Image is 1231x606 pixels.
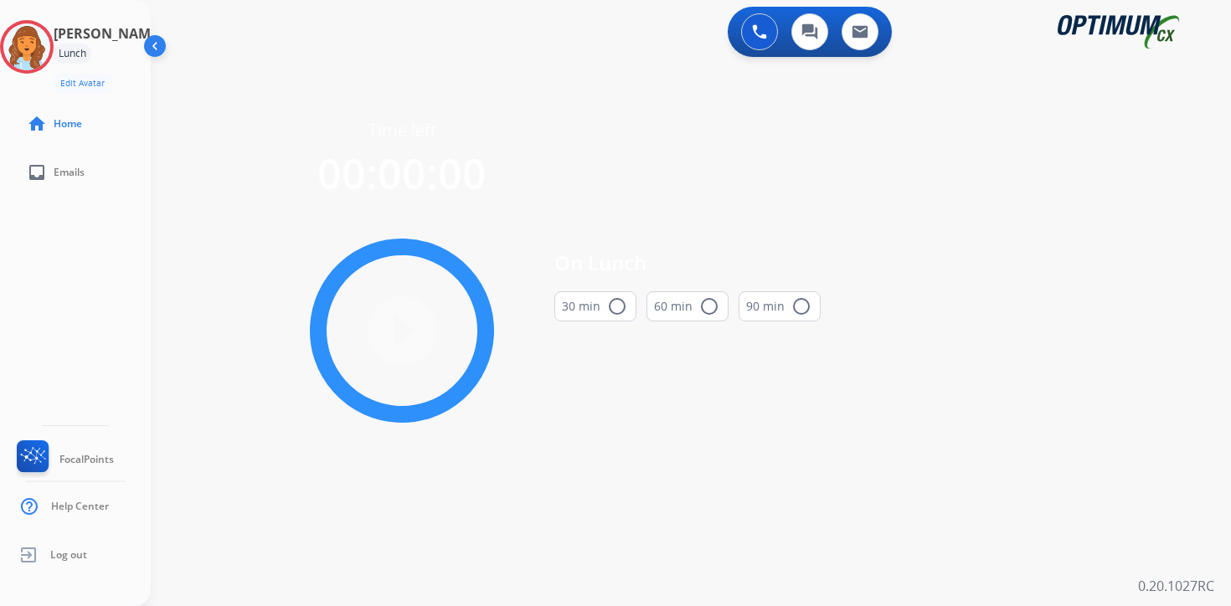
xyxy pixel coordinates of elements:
span: Log out [50,548,87,562]
p: 0.20.1027RC [1138,576,1214,596]
button: 30 min [554,291,636,321]
span: Home [54,117,82,131]
mat-icon: radio_button_unchecked [791,296,811,316]
span: Time left [368,119,436,142]
mat-icon: home [27,114,47,134]
span: Emails [54,166,85,179]
mat-icon: inbox [27,162,47,182]
mat-icon: radio_button_unchecked [607,296,627,316]
img: avatar [3,23,50,70]
a: FocalPoints [13,440,114,479]
button: 60 min [646,291,729,321]
span: 00:00:00 [317,145,487,202]
button: 90 min [739,291,821,321]
mat-icon: radio_button_unchecked [699,296,719,316]
span: Help Center [51,500,109,513]
span: FocalPoints [59,453,114,466]
button: Edit Avatar [54,74,111,93]
h3: [PERSON_NAME] [54,23,162,44]
span: On Lunch [554,248,821,278]
div: Lunch [54,44,91,64]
